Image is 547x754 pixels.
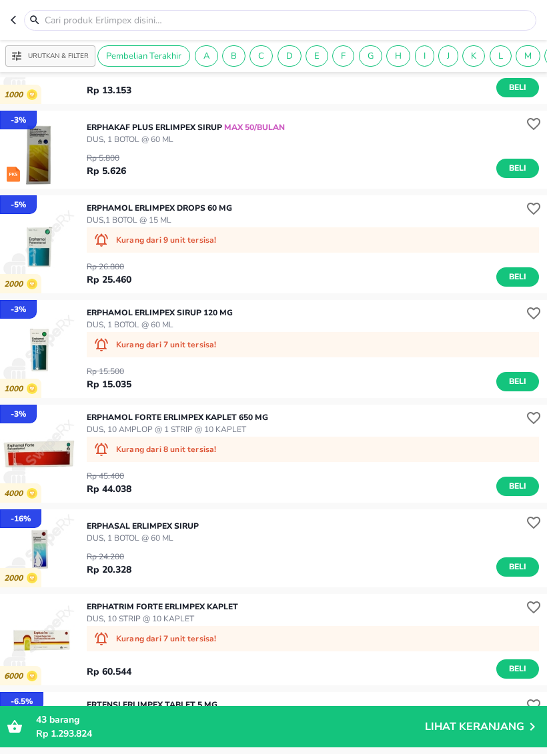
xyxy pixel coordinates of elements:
p: Rp 15.035 [87,377,131,391]
button: Beli [496,267,539,287]
div: A [195,45,218,67]
div: E [306,45,328,67]
p: DUS, 10 STRIP @ 10 KAPLET [87,613,238,625]
p: - 3 % [11,114,26,126]
button: Beli [496,477,539,496]
div: D [278,45,302,67]
p: Rp 44.038 [87,482,131,496]
button: Urutkan & Filter [5,45,95,67]
p: ERPHAKAF PLUS Erlimpex SIRUP [87,121,285,133]
p: 2000 [4,573,27,583]
p: Urutkan & Filter [28,51,89,61]
span: Pembelian Terakhir [98,50,189,62]
span: I [416,50,434,62]
button: Beli [496,372,539,391]
p: - 16 % [11,513,31,525]
div: Kurang dari 7 unit tersisa! [87,332,539,357]
div: J [438,45,458,67]
span: A [195,50,217,62]
div: C [249,45,273,67]
span: Rp 1.293.824 [36,727,92,740]
div: Pembelian Terakhir [97,45,190,67]
p: 2000 [4,279,27,289]
span: L [490,50,511,62]
span: Beli [506,479,529,493]
span: Beli [506,560,529,574]
div: G [359,45,382,67]
span: K [463,50,484,62]
p: Rp 60.544 [87,665,131,679]
p: ERPHAMOL FORTE Erlimpex KAPLET 650 MG [87,411,268,423]
p: ERTENSI Erlimpex TABLET 5 MG [87,699,217,711]
p: DUS,1 BOTOL @ 15 ML [87,214,232,226]
p: Rp 25.460 [87,273,131,287]
span: Beli [506,662,529,676]
p: Rp 5.800 [87,152,126,164]
p: - 6.5 % [11,695,33,707]
div: F [332,45,354,67]
div: K [462,45,485,67]
p: - 3 % [11,303,26,315]
p: ERPHAMOL Erlimpex SIRUP 120 MG [87,307,233,319]
p: Rp 24.200 [87,551,131,563]
img: prekursor-icon.04a7e01b.svg [7,167,20,182]
p: DUS, 1 BOTOL @ 60 ML [87,319,233,331]
p: DUS, 10 AMPLOP @ 1 STRIP @ 10 KAPLET [87,423,268,435]
p: ERPHAMOL Erlimpex DROPS 60 MG [87,202,232,214]
p: Rp 20.328 [87,563,131,577]
span: Beli [506,81,529,95]
p: 1000 [4,90,27,100]
button: Beli [496,159,539,178]
div: I [415,45,434,67]
p: - 3 % [11,408,26,420]
div: B [222,45,245,67]
button: Beli [496,557,539,577]
span: G [360,50,382,62]
p: ERPHASAL Erlimpex SIRUP [87,520,199,532]
div: Kurang dari 7 unit tersisa! [87,626,539,651]
div: M [516,45,540,67]
p: Rp 15.500 [87,365,131,377]
span: F [333,50,354,62]
span: C [250,50,272,62]
button: Beli [496,78,539,97]
input: Cari produk Erlimpex disini… [43,13,533,27]
p: DUS, 1 BOTOL @ 60 ML [87,133,285,145]
span: E [306,50,328,62]
p: Rp 5.626 [87,164,126,178]
span: 43 [36,713,47,726]
span: M [516,50,540,62]
p: 1000 [4,384,27,394]
span: MAX 50/BULAN [222,122,285,133]
div: Kurang dari 9 unit tersisa! [87,227,539,253]
p: barang [36,713,425,727]
p: ERPHATRIM FORTE Erlimpex KAPLET [87,601,238,613]
span: B [223,50,245,62]
div: L [490,45,512,67]
p: Rp 26.800 [87,261,131,273]
span: Beli [506,270,529,284]
p: DUS, 1 BOTOL @ 60 ML [87,532,199,544]
span: H [387,50,410,62]
span: Beli [506,375,529,389]
span: Beli [506,161,529,175]
p: Rp 13.153 [87,83,131,97]
p: 6000 [4,671,27,681]
span: D [278,50,301,62]
span: J [439,50,458,62]
p: 4000 [4,489,27,499]
div: Kurang dari 8 unit tersisa! [87,437,539,462]
p: Rp 45.400 [87,470,131,482]
button: Beli [496,659,539,679]
div: H [386,45,410,67]
p: - 5 % [11,199,26,211]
